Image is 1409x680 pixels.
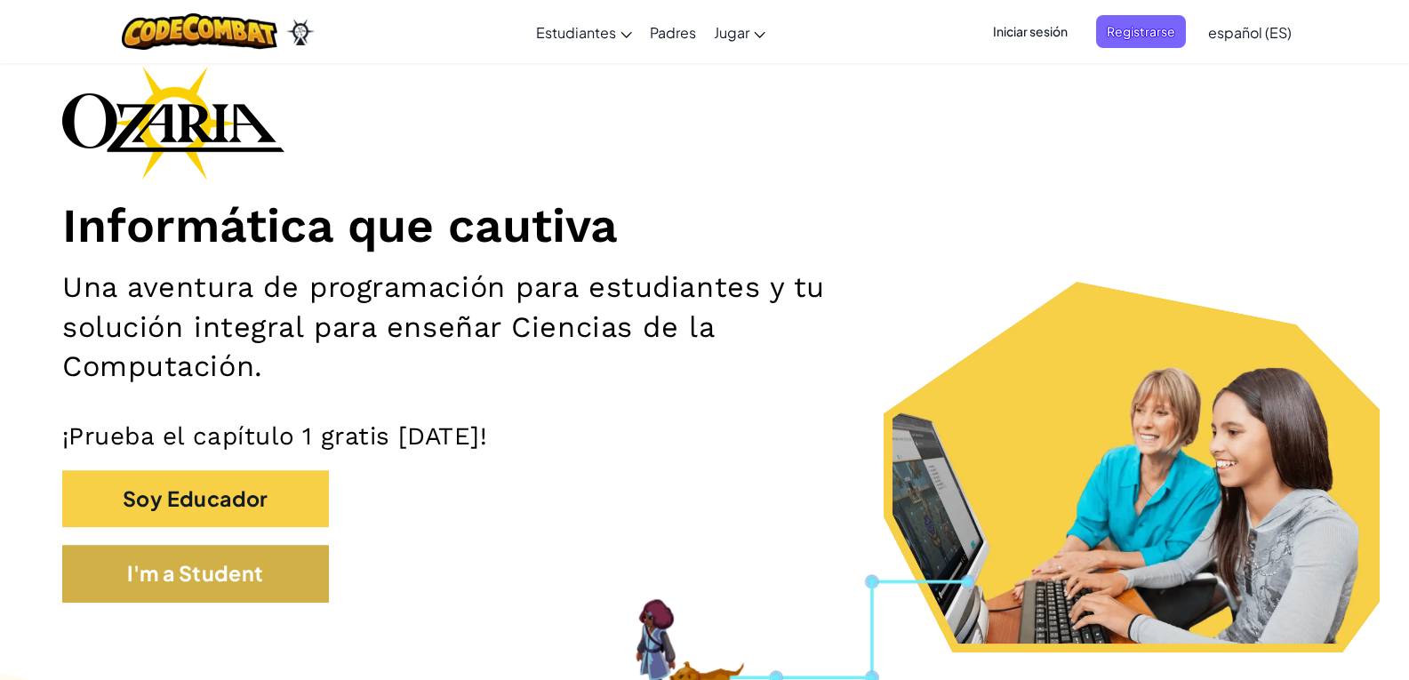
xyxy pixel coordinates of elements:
img: Ozaria branding logo [62,66,284,180]
span: español (ES) [1208,23,1292,42]
a: Padres [641,8,705,56]
button: I'm a Student [62,545,329,603]
a: Estudiantes [527,8,641,56]
button: Soy Educador [62,470,329,528]
a: Jugar [705,8,774,56]
h2: Una aventura de programación para estudiantes y tu solución integral para enseñar Ciencias de la ... [62,268,923,385]
img: Ozaria [286,19,315,45]
a: español (ES) [1199,8,1301,56]
span: Jugar [714,23,749,42]
span: Estudiantes [536,23,616,42]
button: Iniciar sesión [982,15,1078,48]
button: Registrarse [1096,15,1186,48]
h1: Informática que cautiva [62,197,1347,255]
img: CodeCombat logo [122,13,277,50]
p: ¡Prueba el capítulo 1 gratis [DATE]! [62,421,1347,452]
